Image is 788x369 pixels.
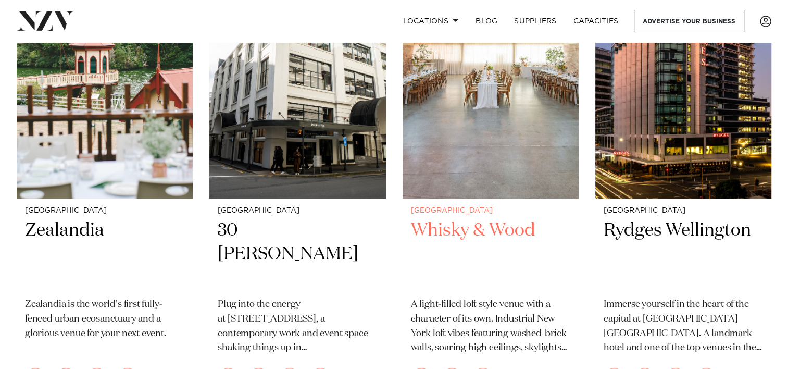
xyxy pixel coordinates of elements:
h2: Whisky & Wood [411,219,570,289]
p: Immerse yourself in the heart of the capital at [GEOGRAPHIC_DATA] [GEOGRAPHIC_DATA]. A landmark h... [604,298,763,356]
p: Plug into the energy at [STREET_ADDRESS], a contemporary work and event space shaking things up i... [218,298,377,356]
a: Capacities [565,10,627,32]
small: [GEOGRAPHIC_DATA] [218,207,377,215]
h2: 30 [PERSON_NAME] [218,219,377,289]
small: [GEOGRAPHIC_DATA] [604,207,763,215]
h2: Zealandia [25,219,184,289]
p: A light-filled loft style venue with a character of its own. Industrial New-York loft vibes featu... [411,298,570,356]
a: Locations [394,10,467,32]
a: SUPPLIERS [506,10,565,32]
a: BLOG [467,10,506,32]
small: [GEOGRAPHIC_DATA] [25,207,184,215]
h2: Rydges Wellington [604,219,763,289]
a: Advertise your business [634,10,744,32]
small: [GEOGRAPHIC_DATA] [411,207,570,215]
img: nzv-logo.png [17,11,73,30]
p: Zealandia is the world's first fully-fenced urban ecosanctuary and a glorious venue for your next... [25,298,184,341]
